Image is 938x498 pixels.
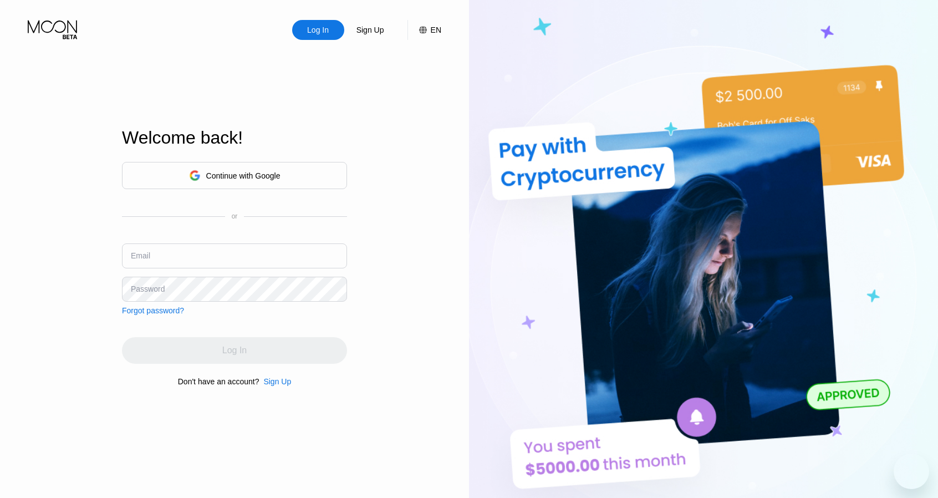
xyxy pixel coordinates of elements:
[344,20,396,40] div: Sign Up
[355,24,385,35] div: Sign Up
[263,377,291,386] div: Sign Up
[292,20,344,40] div: Log In
[259,377,291,386] div: Sign Up
[122,306,184,315] div: Forgot password?
[306,24,330,35] div: Log In
[407,20,441,40] div: EN
[431,26,441,34] div: EN
[131,251,150,260] div: Email
[232,212,238,220] div: or
[206,171,281,180] div: Continue with Google
[178,377,259,386] div: Don't have an account?
[122,162,347,189] div: Continue with Google
[122,128,347,148] div: Welcome back!
[131,284,165,293] div: Password
[894,454,929,489] iframe: Button to launch messaging window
